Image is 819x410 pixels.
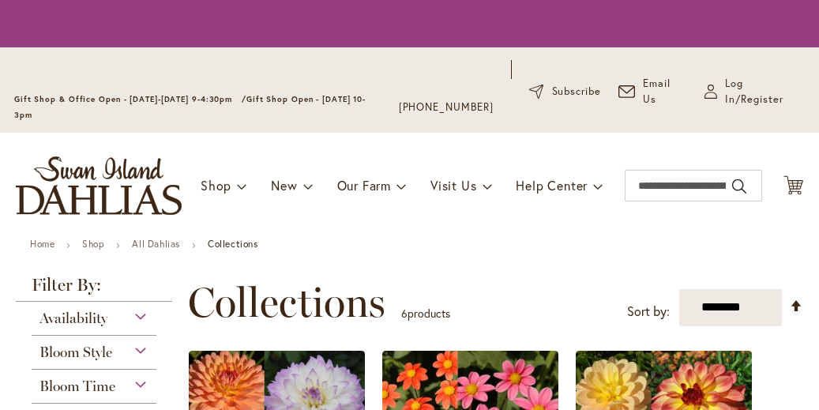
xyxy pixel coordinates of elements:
span: Gift Shop & Office Open - [DATE]-[DATE] 9-4:30pm / [14,94,246,104]
a: Home [30,238,54,250]
span: 6 [401,306,408,321]
span: Bloom Time [39,378,115,395]
span: Subscribe [552,84,602,100]
a: store logo [16,156,182,215]
p: products [401,301,450,326]
a: All Dahlias [132,238,180,250]
span: Email Us [643,76,687,107]
a: [PHONE_NUMBER] [399,100,494,115]
button: Search [732,174,746,199]
strong: Filter By: [16,276,172,302]
label: Sort by: [627,297,670,326]
span: New [271,177,297,194]
a: Subscribe [529,84,601,100]
span: Visit Us [430,177,476,194]
span: Our Farm [337,177,391,194]
a: Log In/Register [704,76,805,107]
span: Availability [39,310,107,327]
span: Shop [201,177,231,194]
a: Email Us [618,76,687,107]
span: Help Center [516,177,588,194]
span: Bloom Style [39,344,112,361]
span: Log In/Register [725,76,805,107]
strong: Collections [208,238,258,250]
span: Collections [188,279,385,326]
a: Shop [82,238,104,250]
